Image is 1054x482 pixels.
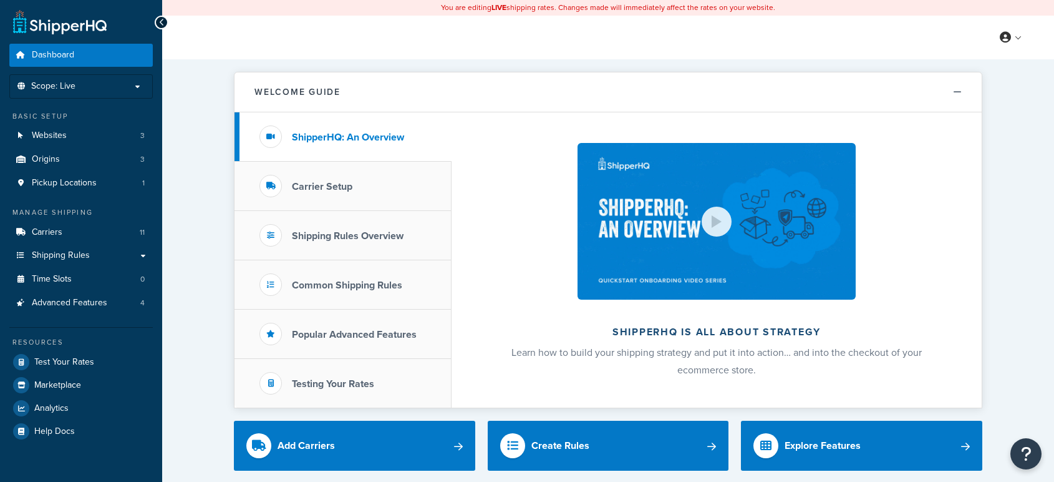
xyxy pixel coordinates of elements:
[9,292,153,315] li: Advanced Features
[32,130,67,141] span: Websites
[9,420,153,443] a: Help Docs
[9,374,153,396] a: Marketplace
[140,154,145,165] span: 3
[31,81,75,92] span: Scope: Live
[254,87,341,97] h2: Welcome Guide
[140,130,145,141] span: 3
[9,268,153,291] li: Time Slots
[34,380,81,391] span: Marketplace
[9,172,153,195] a: Pickup Locations1
[142,178,145,189] span: 1
[292,181,352,192] h3: Carrier Setup
[292,230,404,242] h3: Shipping Rules Overview
[278,437,335,455] div: Add Carriers
[9,292,153,315] a: Advanced Features4
[785,437,861,455] div: Explore Features
[9,244,153,267] a: Shipping Rules
[9,124,153,147] a: Websites3
[491,2,506,13] b: LIVE
[511,345,922,377] span: Learn how to build your shipping strategy and put it into action… and into the checkout of your e...
[9,111,153,122] div: Basic Setup
[9,337,153,348] div: Resources
[32,50,74,61] span: Dashboard
[140,227,145,238] span: 11
[485,327,949,338] h2: ShipperHQ is all about strategy
[9,268,153,291] a: Time Slots0
[9,221,153,244] a: Carriers11
[9,221,153,244] li: Carriers
[34,357,94,368] span: Test Your Rates
[34,426,75,437] span: Help Docs
[140,298,145,308] span: 4
[1010,438,1042,470] button: Open Resource Center
[32,154,60,165] span: Origins
[234,421,475,471] a: Add Carriers
[9,207,153,218] div: Manage Shipping
[9,124,153,147] li: Websites
[9,172,153,195] li: Pickup Locations
[292,329,417,340] h3: Popular Advanced Features
[32,227,62,238] span: Carriers
[578,143,856,300] img: ShipperHQ is all about strategy
[234,72,982,112] button: Welcome Guide
[531,437,589,455] div: Create Rules
[32,298,107,308] span: Advanced Features
[140,274,145,285] span: 0
[9,148,153,171] li: Origins
[488,421,729,471] a: Create Rules
[292,378,374,390] h3: Testing Your Rates
[9,148,153,171] a: Origins3
[9,351,153,373] a: Test Your Rates
[9,44,153,67] a: Dashboard
[292,280,402,291] h3: Common Shipping Rules
[9,397,153,420] a: Analytics
[32,274,72,285] span: Time Slots
[741,421,982,471] a: Explore Features
[32,250,90,261] span: Shipping Rules
[34,403,69,414] span: Analytics
[32,178,97,189] span: Pickup Locations
[292,132,404,143] h3: ShipperHQ: An Overview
